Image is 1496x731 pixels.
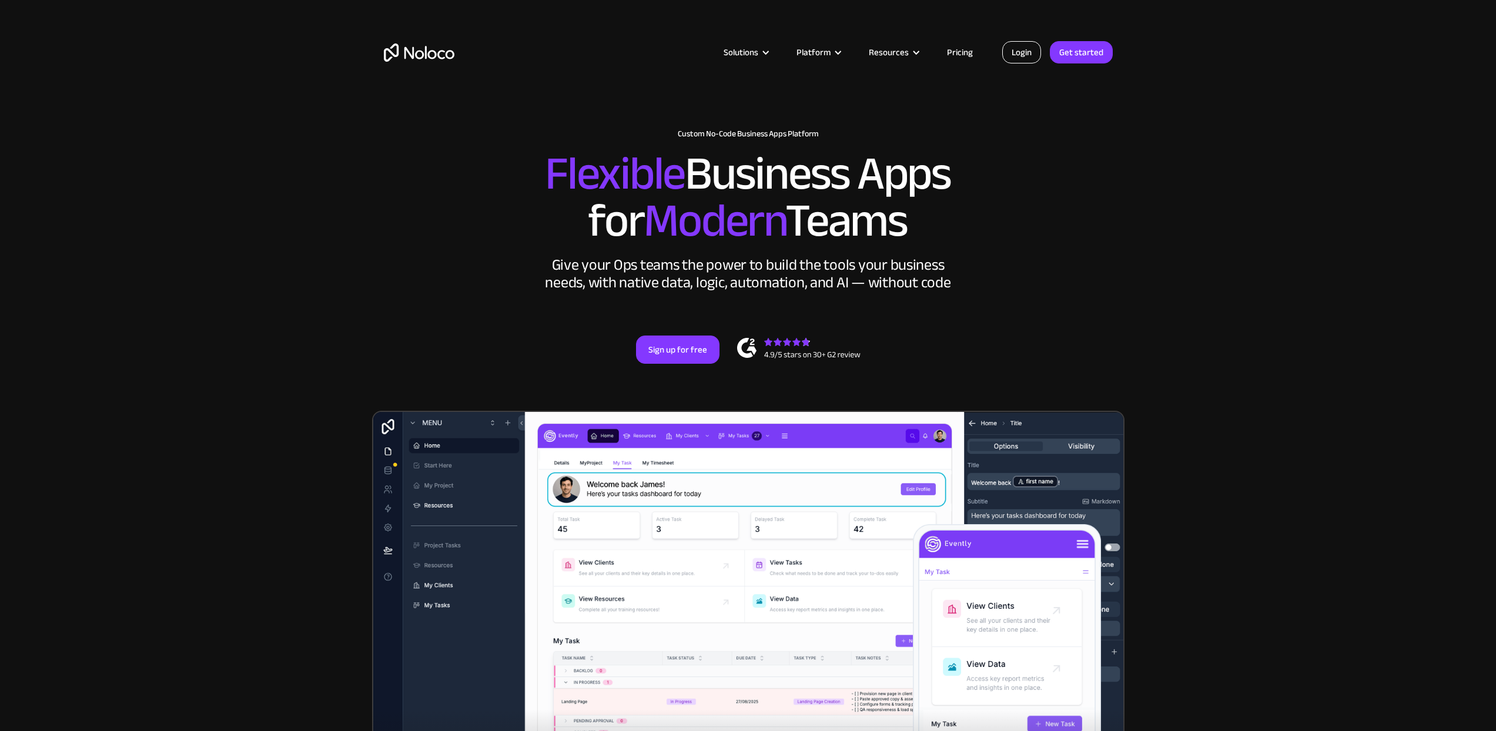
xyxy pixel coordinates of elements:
div: Resources [854,45,932,60]
div: Solutions [724,45,758,60]
a: Sign up for free [636,336,719,364]
div: Platform [796,45,831,60]
a: Get started [1050,41,1113,63]
a: Login [1002,41,1041,63]
h2: Business Apps for Teams [384,150,1113,244]
div: Platform [782,45,854,60]
div: Resources [869,45,909,60]
a: Pricing [932,45,988,60]
span: Modern [644,177,785,264]
span: Flexible [545,130,685,217]
a: home [384,43,454,62]
div: Solutions [709,45,782,60]
h1: Custom No-Code Business Apps Platform [384,129,1113,139]
div: Give your Ops teams the power to build the tools your business needs, with native data, logic, au... [543,256,954,291]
